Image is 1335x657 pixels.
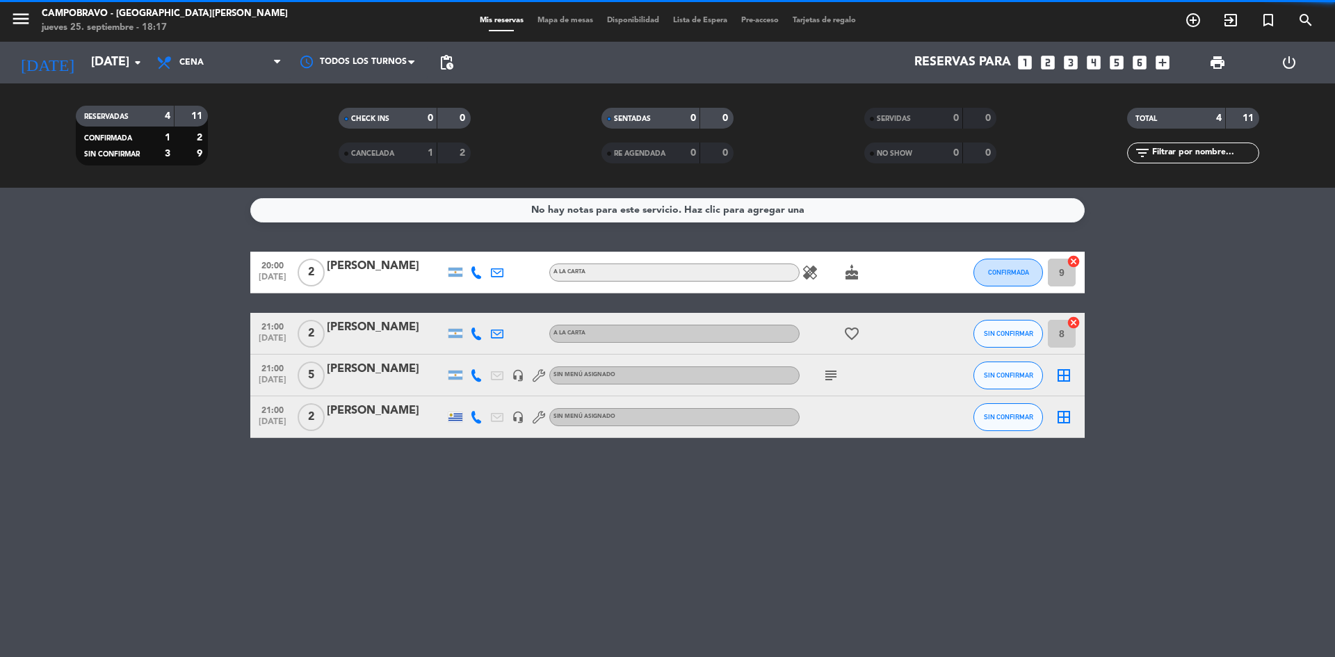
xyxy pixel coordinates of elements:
span: 2 [298,259,325,286]
input: Filtrar por nombre... [1151,145,1259,161]
span: CHECK INS [351,115,389,122]
div: [PERSON_NAME] [327,257,445,275]
i: cancel [1067,254,1081,268]
span: [DATE] [255,273,290,289]
strong: 0 [722,148,731,158]
div: [PERSON_NAME] [327,402,445,420]
span: RE AGENDADA [614,150,665,157]
i: [DATE] [10,47,84,78]
button: SIN CONFIRMAR [973,362,1043,389]
div: jueves 25. septiembre - 18:17 [42,21,288,35]
i: search [1297,12,1314,29]
strong: 4 [165,111,170,121]
strong: 2 [460,148,468,158]
button: CONFIRMADA [973,259,1043,286]
div: [PERSON_NAME] [327,318,445,336]
button: SIN CONFIRMAR [973,320,1043,348]
strong: 0 [953,113,959,123]
span: 21:00 [255,401,290,417]
span: NO SHOW [877,150,912,157]
strong: 0 [722,113,731,123]
span: [DATE] [255,334,290,350]
span: SIN CONFIRMAR [84,151,140,158]
span: Mapa de mesas [531,17,600,24]
i: border_all [1055,409,1072,425]
span: pending_actions [438,54,455,71]
i: border_all [1055,367,1072,384]
i: exit_to_app [1222,12,1239,29]
span: print [1209,54,1226,71]
span: [DATE] [255,417,290,433]
i: add_circle_outline [1185,12,1201,29]
span: 2 [298,320,325,348]
span: SENTADAS [614,115,651,122]
span: 5 [298,362,325,389]
strong: 0 [428,113,433,123]
span: SERVIDAS [877,115,911,122]
span: Sin menú asignado [553,414,615,419]
span: Mis reservas [473,17,531,24]
strong: 11 [191,111,205,121]
span: [DATE] [255,375,290,391]
i: looks_two [1039,54,1057,72]
strong: 1 [165,133,170,143]
span: A LA CARTA [553,269,585,275]
strong: 0 [985,148,994,158]
i: cake [843,264,860,281]
i: menu [10,8,31,29]
span: Tarjetas de regalo [786,17,863,24]
span: CONFIRMADA [84,135,132,142]
i: favorite_border [843,325,860,342]
i: cancel [1067,316,1081,330]
span: 2 [298,403,325,431]
strong: 9 [197,149,205,159]
span: Cena [179,58,204,67]
span: CANCELADA [351,150,394,157]
span: A LA CARTA [553,330,585,336]
span: TOTAL [1135,115,1157,122]
span: Lista de Espera [666,17,734,24]
span: Disponibilidad [600,17,666,24]
strong: 11 [1243,113,1256,123]
i: looks_one [1016,54,1034,72]
span: Pre-acceso [734,17,786,24]
span: 20:00 [255,257,290,273]
i: add_box [1154,54,1172,72]
button: menu [10,8,31,34]
i: headset_mic [512,369,524,382]
span: Sin menú asignado [553,372,615,378]
span: CONFIRMADA [988,268,1029,276]
span: 21:00 [255,359,290,375]
strong: 3 [165,149,170,159]
span: SIN CONFIRMAR [984,371,1033,379]
strong: 2 [197,133,205,143]
i: healing [802,264,818,281]
strong: 0 [985,113,994,123]
strong: 0 [690,148,696,158]
strong: 0 [460,113,468,123]
span: SIN CONFIRMAR [984,413,1033,421]
span: SIN CONFIRMAR [984,330,1033,337]
i: power_settings_new [1281,54,1297,71]
i: arrow_drop_down [129,54,146,71]
span: Reservas para [914,56,1011,70]
i: looks_5 [1108,54,1126,72]
i: looks_4 [1085,54,1103,72]
i: subject [823,367,839,384]
div: [PERSON_NAME] [327,360,445,378]
span: RESERVADAS [84,113,129,120]
i: filter_list [1134,145,1151,161]
button: SIN CONFIRMAR [973,403,1043,431]
div: No hay notas para este servicio. Haz clic para agregar una [531,202,804,218]
strong: 0 [690,113,696,123]
i: looks_3 [1062,54,1080,72]
span: 21:00 [255,318,290,334]
i: looks_6 [1131,54,1149,72]
strong: 4 [1216,113,1222,123]
div: Campobravo - [GEOGRAPHIC_DATA][PERSON_NAME] [42,7,288,21]
strong: 1 [428,148,433,158]
i: turned_in_not [1260,12,1277,29]
strong: 0 [953,148,959,158]
div: LOG OUT [1253,42,1325,83]
i: headset_mic [512,411,524,423]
